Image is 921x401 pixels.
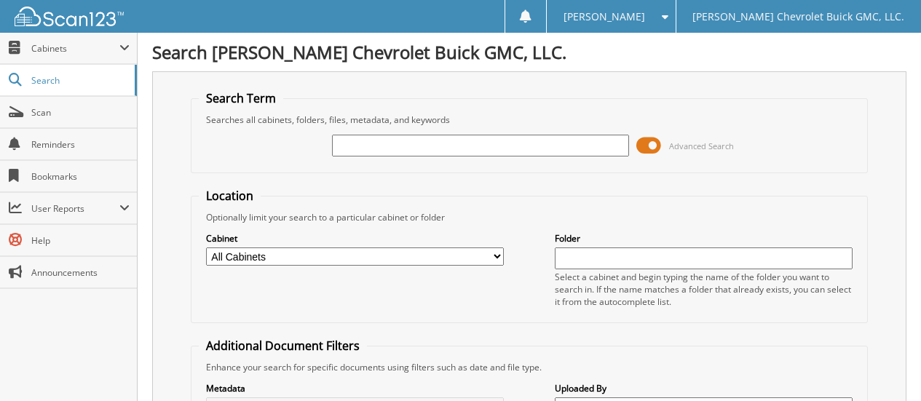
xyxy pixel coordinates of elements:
legend: Additional Document Filters [199,338,367,354]
img: scan123-logo-white.svg [15,7,124,26]
label: Uploaded By [555,382,853,394]
span: Advanced Search [669,140,734,151]
span: Cabinets [31,42,119,55]
legend: Search Term [199,90,283,106]
span: Help [31,234,130,247]
label: Metadata [206,382,504,394]
div: Enhance your search for specific documents using filters such as date and file type. [199,361,860,373]
div: Searches all cabinets, folders, files, metadata, and keywords [199,114,860,126]
span: Scan [31,106,130,119]
div: Select a cabinet and begin typing the name of the folder you want to search in. If the name match... [555,271,853,308]
label: Folder [555,232,853,245]
span: Bookmarks [31,170,130,183]
h1: Search [PERSON_NAME] Chevrolet Buick GMC, LLC. [152,40,906,64]
span: [PERSON_NAME] [564,12,645,21]
span: User Reports [31,202,119,215]
div: Optionally limit your search to a particular cabinet or folder [199,211,860,223]
span: Search [31,74,127,87]
span: [PERSON_NAME] Chevrolet Buick GMC, LLC. [692,12,904,21]
span: Announcements [31,266,130,279]
span: Reminders [31,138,130,151]
legend: Location [199,188,261,204]
label: Cabinet [206,232,504,245]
